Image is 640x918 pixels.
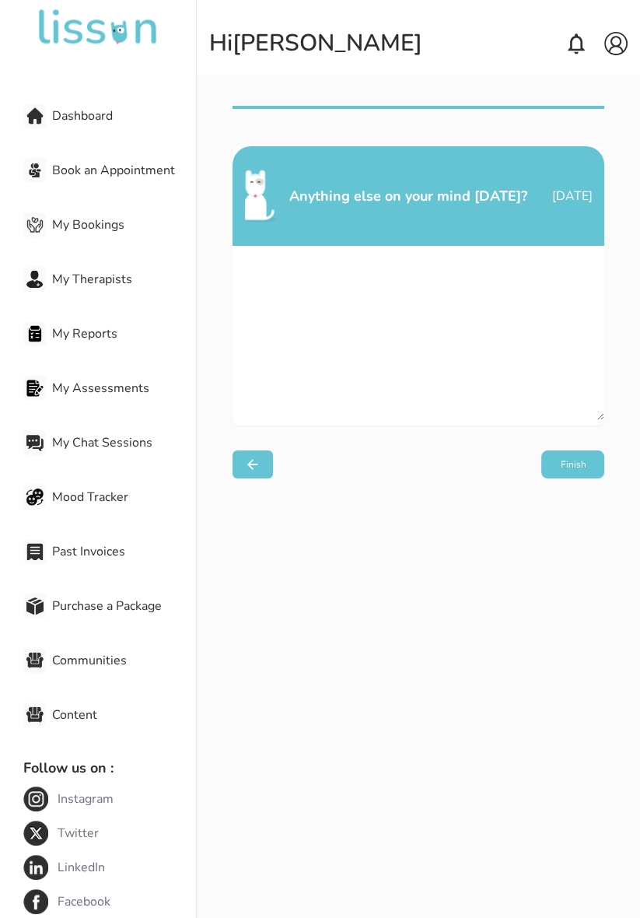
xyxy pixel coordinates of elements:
span: Instagram [58,790,114,808]
span: Content [52,706,196,724]
img: Book an Appointment [26,162,44,179]
img: My Reports [26,325,44,342]
div: Anything else on your mind [DATE]? [289,185,527,207]
a: TwitterTwitter [23,821,196,846]
img: account.svg [604,32,628,55]
img: My Assessments [26,380,44,397]
span: LinkedIn [58,858,105,877]
img: undefined [36,9,160,47]
div: Hi [PERSON_NAME] [209,30,422,58]
span: My Bookings [52,215,196,234]
img: Facebook [23,889,48,914]
img: Communities [26,652,44,669]
img: image [245,170,277,222]
span: Purchase a Package [52,597,196,615]
img: Twitter [23,821,48,846]
span: Communities [52,651,196,670]
span: My Therapists [52,270,196,289]
img: Instagram [23,787,48,811]
img: Mood Tracker [26,489,44,506]
span: Past Invoices [52,542,196,561]
img: My Therapists [26,271,44,288]
img: LinkedIn [23,855,48,880]
div: [DATE] [551,187,592,205]
span: Book an Appointment [52,161,196,180]
span: Twitter [58,824,99,843]
button: Finish [541,450,604,478]
span: My Chat Sessions [52,433,196,452]
img: Past Invoices [26,543,44,560]
span: Dashboard [52,107,196,125]
img: My Chat Sessions [26,434,44,451]
a: InstagramInstagram [23,787,196,811]
img: Content [26,706,44,724]
span: Facebook [58,892,110,911]
a: LinkedInLinkedIn [23,855,196,880]
span: My Reports [52,324,196,343]
a: FacebookFacebook [23,889,196,914]
img: My Bookings [26,216,44,233]
img: Dashboard [26,107,44,124]
span: My Assessments [52,379,196,398]
img: Purchase a Package [26,597,44,615]
p: Follow us on : [23,757,196,779]
span: Mood Tracker [52,488,196,506]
